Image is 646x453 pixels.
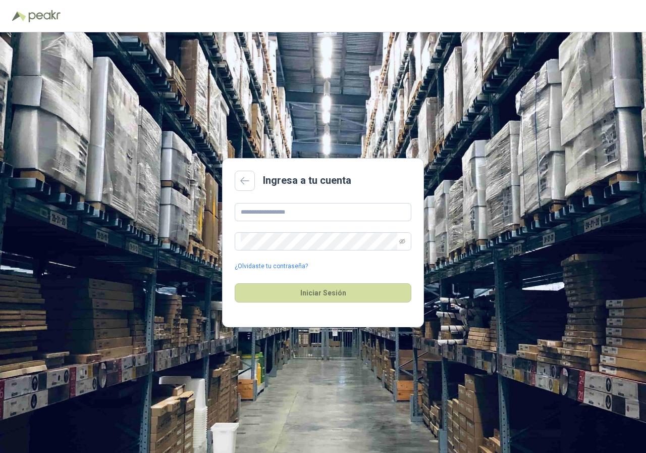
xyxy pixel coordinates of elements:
[399,238,405,244] span: eye-invisible
[235,262,308,271] a: ¿Olvidaste tu contraseña?
[235,283,411,303] button: Iniciar Sesión
[263,173,351,188] h2: Ingresa a tu cuenta
[12,11,26,21] img: Logo
[28,10,61,22] img: Peakr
